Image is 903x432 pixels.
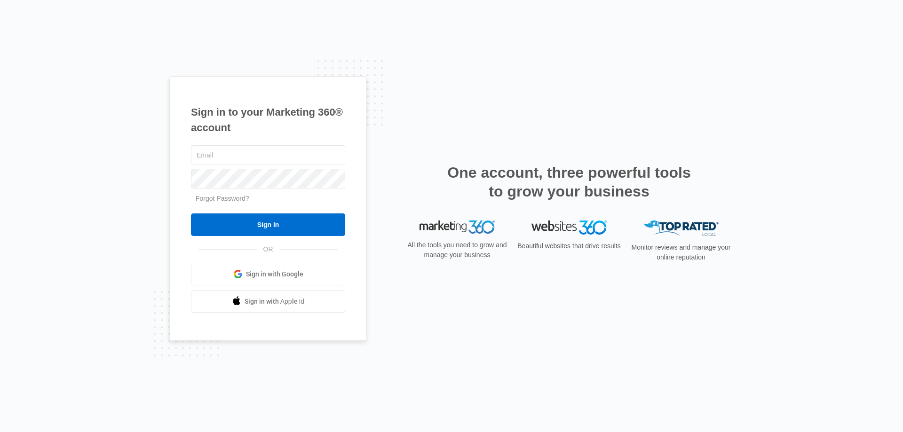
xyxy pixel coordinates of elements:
[404,240,510,260] p: All the tools you need to grow and manage your business
[516,241,622,251] p: Beautiful websites that drive results
[628,243,734,262] p: Monitor reviews and manage your online reputation
[191,213,345,236] input: Sign In
[191,104,345,135] h1: Sign in to your Marketing 360® account
[191,263,345,285] a: Sign in with Google
[245,297,305,306] span: Sign in with Apple Id
[191,145,345,165] input: Email
[191,290,345,313] a: Sign in with Apple Id
[420,220,495,234] img: Marketing 360
[196,195,249,202] a: Forgot Password?
[246,269,303,279] span: Sign in with Google
[531,220,607,234] img: Websites 360
[257,244,280,254] span: OR
[643,220,719,236] img: Top Rated Local
[444,163,694,201] h2: One account, three powerful tools to grow your business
